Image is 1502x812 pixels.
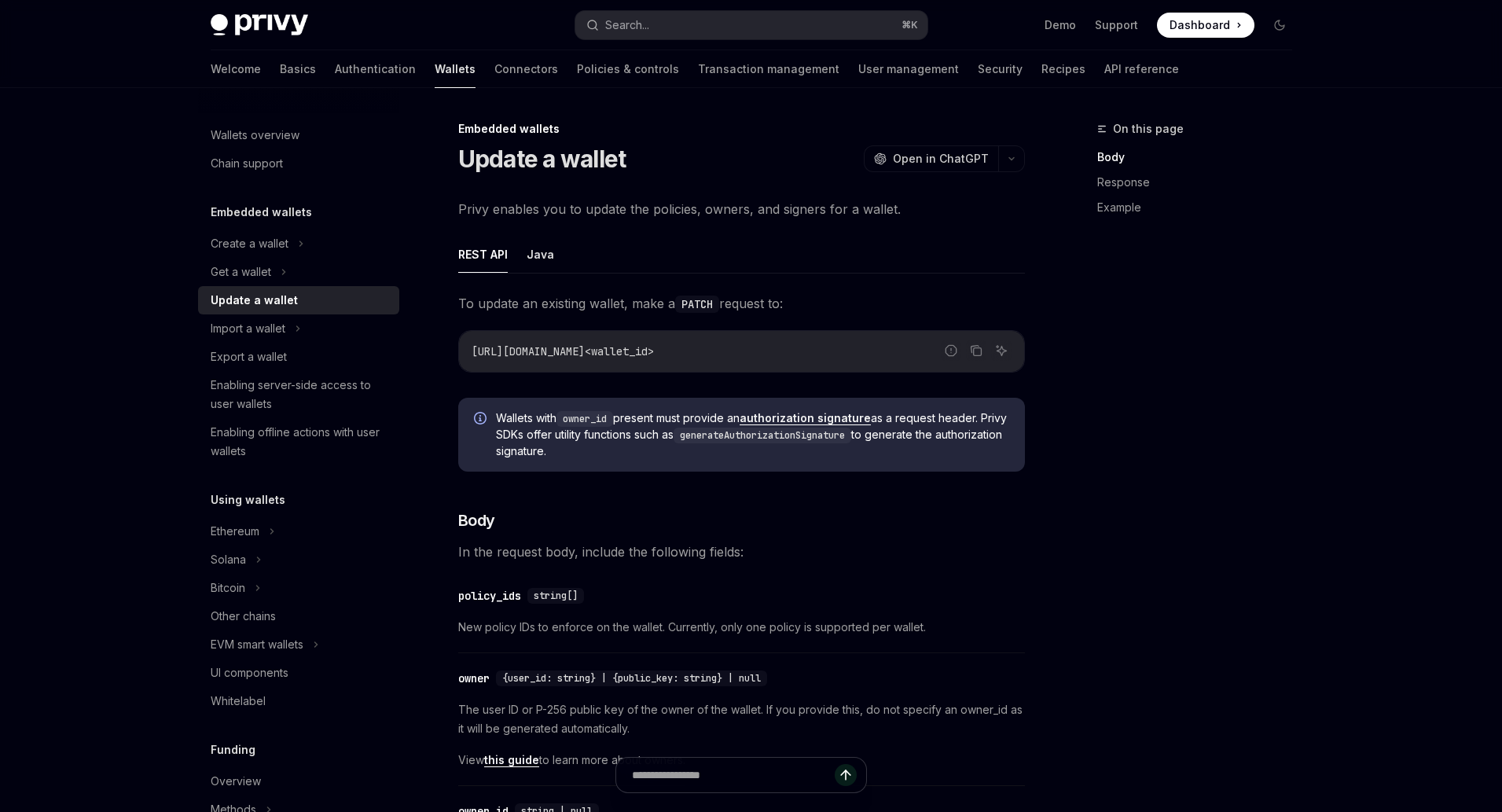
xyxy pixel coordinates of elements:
div: EVM smart wallets [211,635,303,654]
button: REST API [458,236,508,273]
a: Welcome [211,50,261,88]
div: Solana [211,550,246,569]
a: authorization signature [740,411,871,425]
a: Dashboard [1157,13,1254,38]
a: Support [1095,17,1138,33]
span: Dashboard [1170,17,1230,33]
div: Create a wallet [211,234,288,253]
a: this guide [484,753,539,767]
a: Whitelabel [198,687,399,715]
div: Enabling offline actions with user wallets [211,423,390,461]
a: Demo [1045,17,1076,33]
a: API reference [1104,50,1179,88]
div: Other chains [211,607,276,626]
a: Recipes [1041,50,1085,88]
a: Update a wallet [198,286,399,314]
a: Example [1097,195,1305,220]
div: owner [458,671,490,686]
span: Open in ChatGPT [893,151,989,167]
a: Authentication [335,50,416,88]
div: Chain support [211,154,283,173]
div: Get a wallet [211,263,271,281]
a: Enabling offline actions with user wallets [198,418,399,465]
a: Wallets overview [198,121,399,149]
a: Wallets [435,50,476,88]
button: Java [527,236,554,273]
a: Other chains [198,602,399,630]
div: Import a wallet [211,319,285,338]
span: The user ID or P-256 public key of the owner of the wallet. If you provide this, do not specify a... [458,700,1025,738]
span: string[] [534,590,578,602]
span: New policy IDs to enforce on the wallet. Currently, only one policy is supported per wallet. [458,618,1025,637]
a: Response [1097,170,1305,195]
a: Chain support [198,149,399,178]
span: Body [458,509,495,531]
h1: Update a wallet [458,145,626,173]
div: Bitcoin [211,579,245,597]
span: Wallets with present must provide an as a request header. Privy SDKs offer utility functions such... [496,410,1009,459]
button: Open in ChatGPT [864,145,998,172]
span: [URL][DOMAIN_NAME]<wallet_id> [472,344,654,358]
h5: Using wallets [211,491,285,509]
a: Policies & controls [577,50,679,88]
button: Ask AI [991,340,1012,361]
span: To update an existing wallet, make a request to: [458,292,1025,314]
button: Copy the contents from the code block [966,340,986,361]
img: dark logo [211,14,308,36]
span: Privy enables you to update the policies, owners, and signers for a wallet. [458,198,1025,220]
a: Transaction management [698,50,839,88]
div: UI components [211,663,288,682]
a: Export a wallet [198,343,399,371]
div: Embedded wallets [458,121,1025,137]
span: In the request body, include the following fields: [458,541,1025,563]
span: ⌘ K [902,19,918,31]
a: Basics [280,50,316,88]
a: UI components [198,659,399,687]
button: Search...⌘K [575,11,927,39]
code: PATCH [675,296,719,313]
a: User management [858,50,959,88]
div: Ethereum [211,522,259,541]
code: generateAuthorizationSignature [674,428,851,443]
button: Send message [835,764,857,786]
div: Search... [605,16,649,35]
h5: Funding [211,740,255,759]
div: Update a wallet [211,291,298,310]
button: Toggle dark mode [1267,13,1292,38]
div: Whitelabel [211,692,266,711]
div: Enabling server-side access to user wallets [211,376,390,413]
a: Overview [198,767,399,795]
span: View to learn more about owners. [458,751,1025,770]
a: Connectors [494,50,558,88]
span: {user_id: string} | {public_key: string} | null [502,672,761,685]
svg: Info [474,412,490,428]
div: Export a wallet [211,347,287,366]
div: Wallets overview [211,126,299,145]
code: owner_id [556,411,613,427]
h5: Embedded wallets [211,203,312,222]
a: Body [1097,145,1305,170]
a: Security [978,50,1023,88]
div: policy_ids [458,588,521,604]
button: Report incorrect code [941,340,961,361]
span: On this page [1113,119,1184,138]
a: Enabling server-side access to user wallets [198,371,399,418]
div: Overview [211,772,261,791]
